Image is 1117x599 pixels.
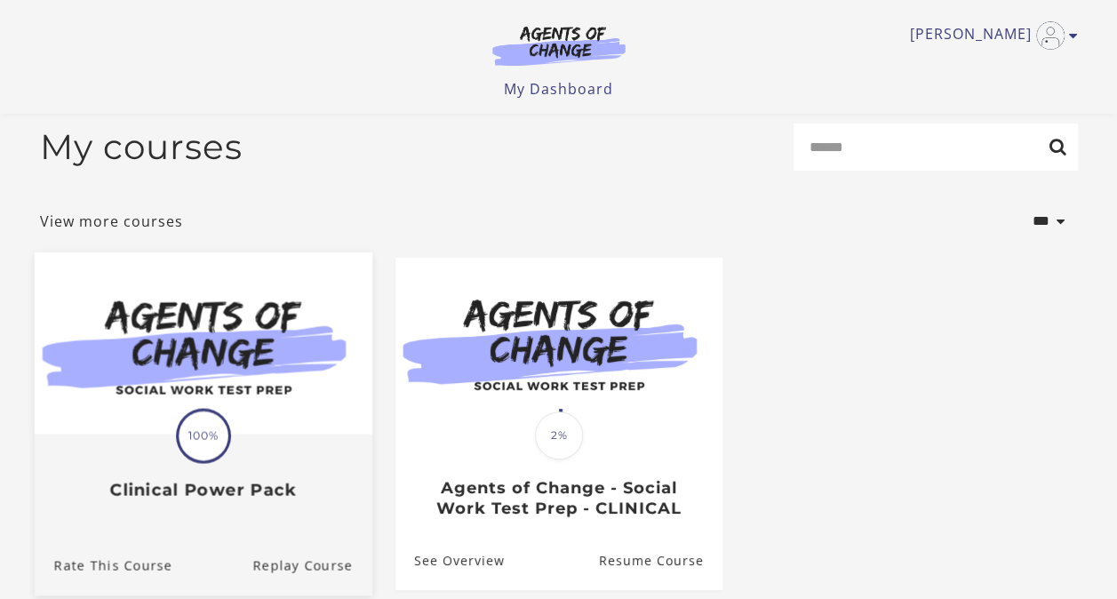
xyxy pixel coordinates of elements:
a: Clinical Power Pack: Resume Course [252,536,372,595]
h3: Clinical Power Pack [53,480,352,500]
span: 2% [535,411,583,459]
a: View more courses [40,211,183,232]
h2: My courses [40,126,243,168]
a: Toggle menu [910,21,1069,50]
span: 100% [179,411,228,460]
a: Agents of Change - Social Work Test Prep - CLINICAL: Resume Course [598,532,722,590]
h3: Agents of Change - Social Work Test Prep - CLINICAL [414,478,703,518]
a: My Dashboard [504,79,613,99]
a: Agents of Change - Social Work Test Prep - CLINICAL: See Overview [395,532,505,590]
img: Agents of Change Logo [474,25,644,66]
a: Clinical Power Pack: Rate This Course [34,536,172,595]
